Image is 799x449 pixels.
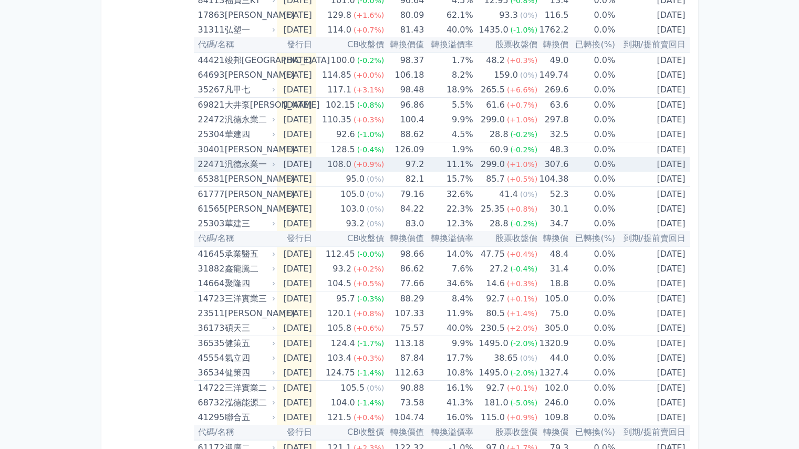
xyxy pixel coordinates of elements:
td: 83.0 [384,216,424,231]
td: 107.33 [384,306,424,321]
td: 269.6 [537,82,568,98]
div: [PERSON_NAME] [225,68,273,82]
td: 12.3% [424,216,473,231]
td: 7.6% [424,262,473,276]
div: 104.5 [325,276,354,291]
th: CB收盤價 [316,231,384,246]
td: 11.1% [424,157,473,172]
div: [PERSON_NAME] [225,142,273,157]
span: (+0.9%) [354,160,384,169]
td: 97.2 [384,157,424,172]
td: 88.62 [384,127,424,142]
td: 0.0% [568,172,615,187]
td: [DATE] [615,246,689,262]
td: 98.48 [384,82,424,98]
td: 18.9% [424,82,473,98]
td: [DATE] [615,216,689,231]
td: [DATE] [277,172,316,187]
td: [DATE] [277,202,316,216]
span: (-0.4%) [357,145,385,154]
span: (0%) [367,190,384,199]
td: 305.0 [537,321,568,336]
td: 113.18 [384,336,424,351]
div: 114.85 [320,68,354,82]
td: 0.0% [568,262,615,276]
span: (-0.2%) [357,56,385,65]
td: [DATE] [277,276,316,291]
div: 健策五 [225,336,273,351]
span: (-0.2%) [511,130,538,139]
td: 98.37 [384,53,424,68]
div: 65381 [198,172,222,186]
div: 117.1 [325,82,354,97]
td: 0.0% [568,351,615,366]
div: 47.75 [479,247,507,262]
div: 45554 [198,351,222,366]
div: 36173 [198,321,222,336]
div: 14.6 [484,276,507,291]
td: 63.6 [537,98,568,113]
div: 93.2 [330,262,354,276]
span: (+0.7%) [354,26,384,34]
th: 轉換價值 [384,231,424,246]
th: 股票收盤價 [473,37,537,53]
div: 64693 [198,68,222,82]
div: 36535 [198,336,222,351]
td: 48.3 [537,142,568,158]
div: 汎德永業二 [225,112,273,127]
td: [DATE] [615,336,689,351]
div: 23511 [198,306,222,321]
td: [DATE] [277,157,316,172]
div: 25304 [198,127,222,142]
td: 0.0% [568,82,615,98]
div: 17863 [198,8,222,23]
div: 健策四 [225,366,273,380]
th: 轉換價 [537,37,568,53]
span: (-1.0%) [511,26,538,34]
div: 25.35 [479,202,507,216]
div: 80.5 [484,306,507,321]
td: 105.0 [537,291,568,307]
div: 22471 [198,157,222,172]
td: [DATE] [277,216,316,231]
div: 103.0 [338,202,367,216]
td: 14.0% [424,246,473,262]
td: [DATE] [277,68,316,82]
div: [PERSON_NAME] [225,187,273,202]
td: [DATE] [615,276,689,291]
td: 8.2% [424,68,473,82]
td: 0.0% [568,276,615,291]
td: 0.0% [568,68,615,82]
th: 轉換溢價率 [424,231,473,246]
td: [DATE] [615,98,689,113]
div: 碩天三 [225,321,273,336]
td: [DATE] [615,8,689,23]
td: [DATE] [277,112,316,127]
div: 1435.0 [477,23,511,37]
td: 1.9% [424,142,473,158]
span: (0%) [367,205,384,213]
iframe: Chat Widget [746,399,799,449]
td: [DATE] [615,291,689,307]
td: 0.0% [568,216,615,231]
div: 汎德永業一 [225,157,273,172]
td: [DATE] [615,202,689,216]
div: 92.6 [334,127,357,142]
div: 聚隆四 [225,276,273,291]
span: (+1.6%) [354,11,384,19]
div: 30401 [198,142,222,157]
div: 華建四 [225,127,273,142]
td: [DATE] [615,321,689,336]
td: 126.09 [384,142,424,158]
div: [PERSON_NAME] [225,172,273,186]
td: 9.9% [424,112,473,127]
div: 105.8 [325,321,354,336]
div: 95.7 [334,291,357,306]
div: 230.5 [479,321,507,336]
span: (+0.6%) [354,324,384,332]
th: CB收盤價 [316,37,384,53]
td: 30.1 [537,202,568,216]
span: (+0.0%) [354,71,384,79]
div: 61.6 [484,98,507,112]
span: (+0.3%) [354,116,384,124]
